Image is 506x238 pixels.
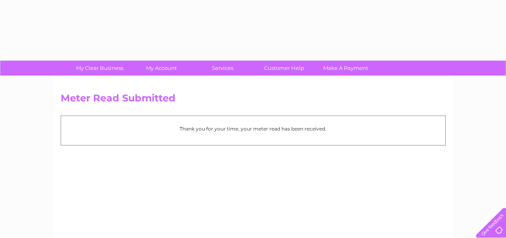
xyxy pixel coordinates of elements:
[312,61,379,76] a: Make A Payment
[128,61,195,76] a: My Account
[61,93,446,108] h2: Meter Read Submitted
[189,61,256,76] a: Services
[66,61,133,76] a: My Clear Business
[65,125,441,133] p: Thank you for your time, your meter read has been received.
[251,61,318,76] a: Customer Help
